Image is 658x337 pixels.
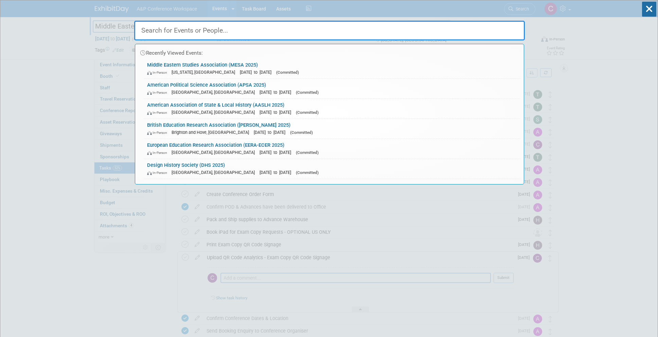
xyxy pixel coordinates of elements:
[254,130,289,135] span: [DATE] to [DATE]
[147,70,170,75] span: In-Person
[139,44,520,59] div: Recently Viewed Events:
[260,170,295,175] span: [DATE] to [DATE]
[147,90,170,95] span: In-Person
[296,110,319,115] span: (Committed)
[296,170,319,175] span: (Committed)
[147,110,170,115] span: In-Person
[172,130,252,135] span: Brighton and Hove, [GEOGRAPHIC_DATA]
[260,110,295,115] span: [DATE] to [DATE]
[276,70,299,75] span: (Committed)
[172,150,258,155] span: [GEOGRAPHIC_DATA], [GEOGRAPHIC_DATA]
[147,171,170,175] span: In-Person
[144,139,520,159] a: European Education Research Association (EERA-ECER 2025) In-Person [GEOGRAPHIC_DATA], [GEOGRAPHIC...
[144,99,520,119] a: American Association of State & Local History (AASLH 2025) In-Person [GEOGRAPHIC_DATA], [GEOGRAPH...
[144,59,520,78] a: Middle Eastern Studies Association (MESA 2025) In-Person [US_STATE], [GEOGRAPHIC_DATA] [DATE] to ...
[172,70,238,75] span: [US_STATE], [GEOGRAPHIC_DATA]
[296,150,319,155] span: (Committed)
[172,170,258,175] span: [GEOGRAPHIC_DATA], [GEOGRAPHIC_DATA]
[260,150,295,155] span: [DATE] to [DATE]
[147,130,170,135] span: In-Person
[240,70,275,75] span: [DATE] to [DATE]
[172,90,258,95] span: [GEOGRAPHIC_DATA], [GEOGRAPHIC_DATA]
[144,159,520,179] a: Design History Society (DHS 2025) In-Person [GEOGRAPHIC_DATA], [GEOGRAPHIC_DATA] [DATE] to [DATE]...
[290,130,313,135] span: (Committed)
[144,119,520,139] a: British Education Research Association ([PERSON_NAME] 2025) In-Person Brighton and Hove, [GEOGRAP...
[296,90,319,95] span: (Committed)
[134,21,525,40] input: Search for Events or People...
[144,79,520,99] a: American Political Science Association (APSA 2025) In-Person [GEOGRAPHIC_DATA], [GEOGRAPHIC_DATA]...
[172,110,258,115] span: [GEOGRAPHIC_DATA], [GEOGRAPHIC_DATA]
[260,90,295,95] span: [DATE] to [DATE]
[147,150,170,155] span: In-Person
